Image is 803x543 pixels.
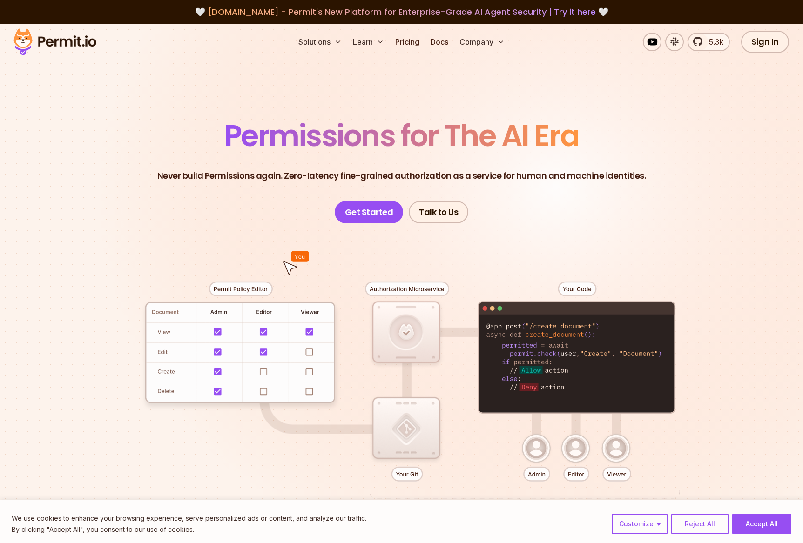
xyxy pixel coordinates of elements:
[554,6,596,18] a: Try it here
[12,513,366,524] p: We use cookies to enhance your browsing experience, serve personalized ads or content, and analyz...
[456,33,508,51] button: Company
[732,514,791,534] button: Accept All
[741,31,789,53] a: Sign In
[703,36,723,47] span: 5.3k
[157,169,646,182] p: Never build Permissions again. Zero-latency fine-grained authorization as a service for human and...
[335,201,404,223] a: Get Started
[688,33,730,51] a: 5.3k
[409,201,468,223] a: Talk to Us
[427,33,452,51] a: Docs
[22,6,781,19] div: 🤍 🤍
[391,33,423,51] a: Pricing
[349,33,388,51] button: Learn
[12,524,366,535] p: By clicking "Accept All", you consent to our use of cookies.
[295,33,345,51] button: Solutions
[671,514,729,534] button: Reject All
[612,514,668,534] button: Customize
[208,6,596,18] span: [DOMAIN_NAME] - Permit's New Platform for Enterprise-Grade AI Agent Security |
[224,115,579,156] span: Permissions for The AI Era
[9,26,101,58] img: Permit logo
